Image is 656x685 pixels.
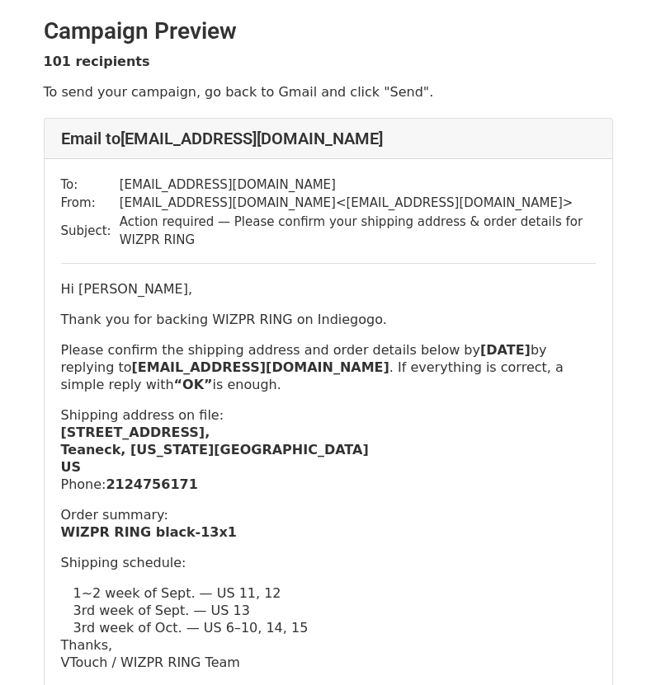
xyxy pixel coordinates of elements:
b: WIZPR RING black-13x1 [61,524,237,540]
h2: Campaign Preview [44,17,613,45]
td: [EMAIL_ADDRESS][DOMAIN_NAME] [120,176,596,195]
td: To: [61,176,120,195]
h4: Email to [EMAIL_ADDRESS][DOMAIN_NAME] [61,129,596,148]
b: [STREET_ADDRESS], [61,425,210,440]
a: [EMAIL_ADDRESS][DOMAIN_NAME] [132,359,389,375]
td: From: [61,194,120,213]
strong: “OK” [174,377,213,392]
td: Action required — Please confirm your shipping address & order details for WIZPR RING [120,213,596,250]
strong: 101 recipients [44,54,150,69]
b: US [61,459,82,475]
b: Teaneck, [US_STATE][GEOGRAPHIC_DATA] [61,442,369,457]
p: To send your campaign, go back to Gmail and click "Send". [44,83,613,101]
p: Order summary: [61,506,596,541]
p: 1~2 week of Sept. — US 11, 12 [73,584,596,602]
p: Thank you for backing WIZPR RING on Indiegogo. [61,311,596,328]
td: Subject: [61,213,120,250]
p: Hi [PERSON_NAME], [61,280,596,298]
p: 3rd week of Sept. — US 13 [73,602,596,619]
p: 3rd week of Oct. — US 6–10, 14, 15 [73,619,596,636]
b: 2124756171 [106,476,197,492]
p: Thanks, VTouch / WIZPR RING Team [61,636,596,671]
p: Shipping address on file: Phone: [61,406,596,493]
p: Shipping schedule: [61,554,596,571]
td: [EMAIL_ADDRESS][DOMAIN_NAME] < [EMAIL_ADDRESS][DOMAIN_NAME] > [120,194,596,213]
strong: [DATE] [480,342,531,358]
p: Please confirm the shipping address and order details below by by replying to . If everything is ... [61,341,596,393]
